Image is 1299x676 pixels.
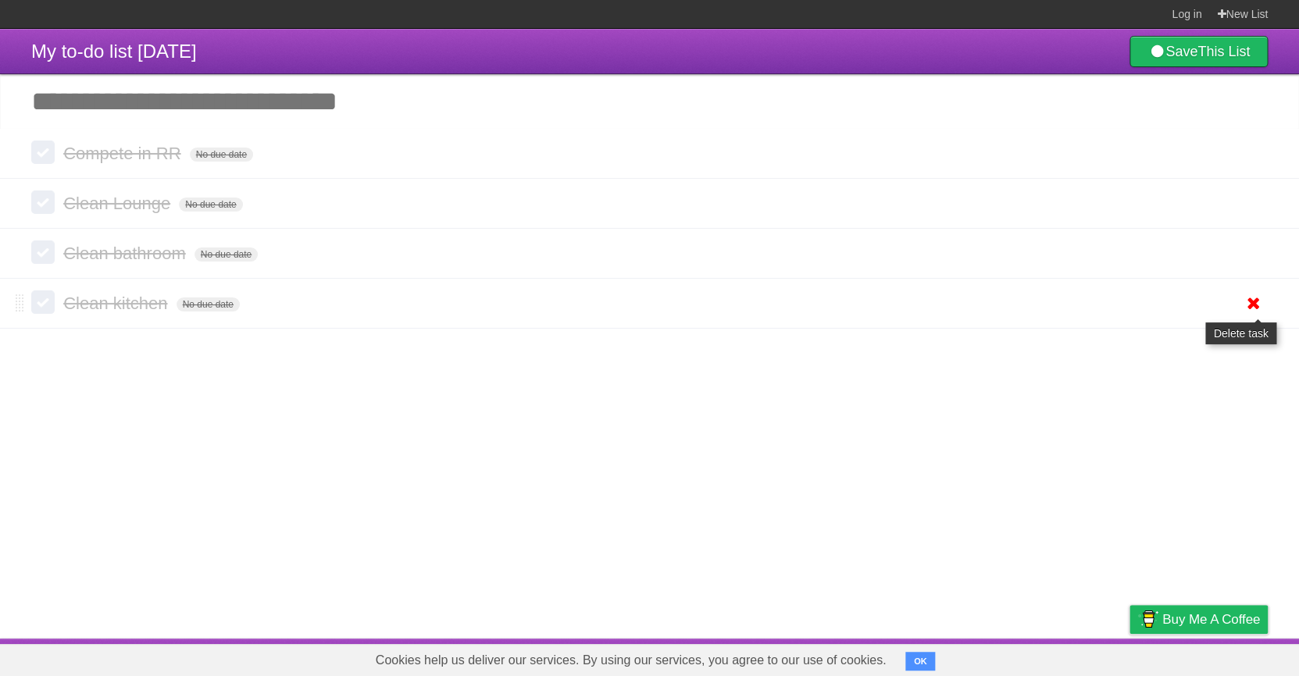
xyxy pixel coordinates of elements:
span: No due date [177,297,240,311]
a: Privacy [1109,642,1150,672]
a: Suggest a feature [1169,642,1268,672]
span: Clean bathroom [63,244,190,263]
a: About [922,642,955,672]
span: Buy me a coffee [1162,606,1260,633]
span: My to-do list [DATE] [31,41,197,62]
span: Clean Lounge [63,194,174,213]
span: No due date [194,247,258,262]
span: Cookies help us deliver our services. By using our services, you agree to our use of cookies. [360,645,902,676]
b: This List [1197,44,1250,59]
span: Compete in RR [63,144,184,163]
span: No due date [179,197,242,212]
a: Terms [1056,642,1090,672]
label: Done [31,141,55,164]
a: Buy me a coffee [1129,605,1268,634]
label: Done [31,290,55,314]
button: OK [905,652,936,671]
label: Done [31,240,55,264]
img: Buy me a coffee [1137,606,1158,632]
span: Clean kitchen [63,294,171,313]
span: No due date [190,148,253,162]
a: SaveThis List [1129,36,1268,67]
a: Developers [973,642,1037,672]
label: Done [31,190,55,214]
